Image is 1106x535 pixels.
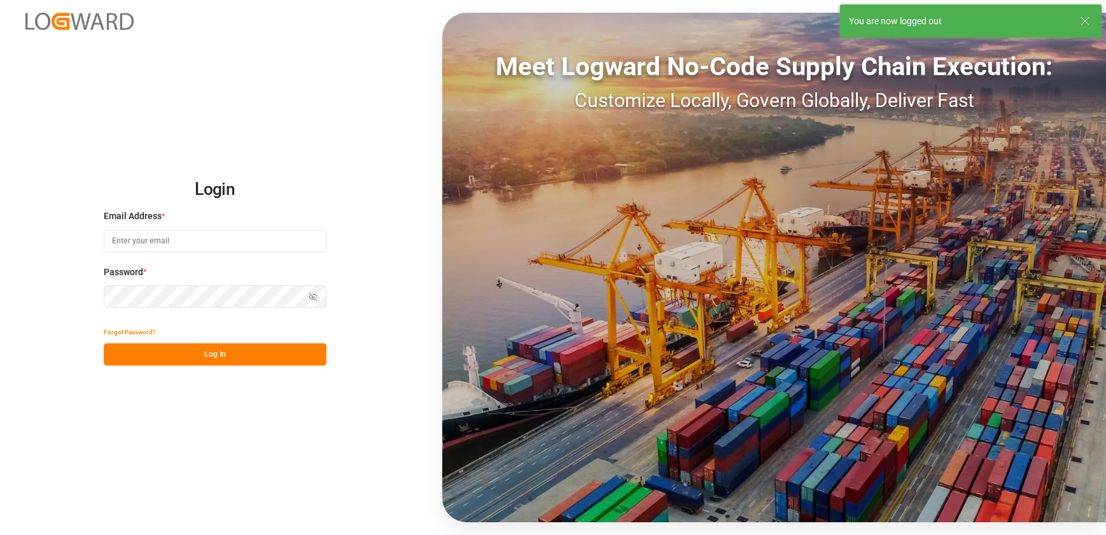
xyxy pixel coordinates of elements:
div: Customize Locally, Govern Globally, Deliver Fast [442,86,1106,115]
button: Log In [104,343,326,366]
img: Logward_new_orange.png [25,13,134,30]
span: Email Address [104,210,162,223]
span: Password [104,266,143,279]
div: Meet Logward No-Code Supply Chain Execution: [442,48,1106,86]
div: You are now logged out [849,15,1068,28]
h2: Login [104,169,326,210]
input: Enter your email [104,230,326,252]
button: Forgot Password? [104,321,156,343]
